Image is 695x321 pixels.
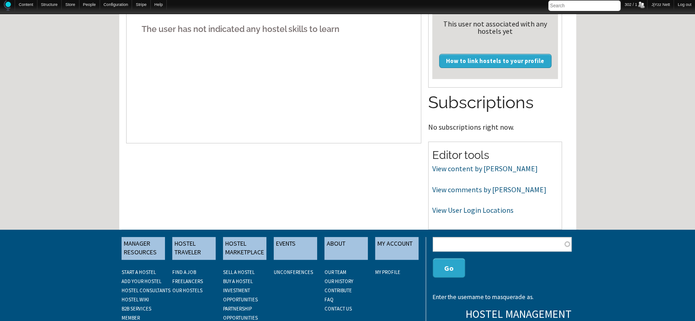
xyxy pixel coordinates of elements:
[122,269,156,275] a: START A HOSTEL
[172,278,203,284] a: FREELANCERS
[432,205,514,215] a: View User Login Locations
[133,15,414,43] h5: The user has not indicated any hostel skills to learn
[324,237,368,260] a: ABOUT
[223,237,266,260] a: HOSTEL MARKETPLACE
[548,0,621,11] input: Search
[223,278,253,284] a: BUY A HOSTEL
[428,91,562,130] section: No subscriptions right now.
[172,287,202,294] a: OUR HOSTELS
[4,0,11,11] img: Home
[223,287,258,303] a: INVESTMENT OPPORTUNITIES
[223,269,255,275] a: SELL A HOSTEL
[324,278,353,284] a: OUR HISTORY
[274,269,313,275] a: UNCONFERENCES
[324,287,352,294] a: CONTRIBUTE
[122,237,165,260] a: MANAGER RESOURCES
[172,237,216,260] a: HOSTEL TRAVELER
[432,164,538,173] a: View content by [PERSON_NAME]
[172,269,196,275] a: FIND A JOB
[439,54,552,68] a: How to link hostels to your profile
[433,294,571,300] div: Enter the username to masquerade as.
[223,305,258,321] a: PARTNERSHIP OPPORTUNITIES
[122,296,149,303] a: HOSTEL WIKI
[375,237,419,260] a: MY ACCOUNT
[324,269,346,275] a: OUR TEAM
[324,296,334,303] a: FAQ
[324,305,352,312] a: CONTACT US
[432,147,558,163] h2: Editor tools
[375,269,400,275] a: My Profile
[436,20,554,35] div: This user not associated with any hostels yet
[122,278,161,284] a: ADD YOUR HOSTEL
[428,91,562,115] h2: Subscriptions
[432,185,546,194] a: View comments by [PERSON_NAME]
[122,287,170,294] a: HOSTEL CONSULTANTS
[274,237,317,260] a: EVENTS
[433,258,465,278] button: Go
[122,305,151,312] a: B2B SERVICES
